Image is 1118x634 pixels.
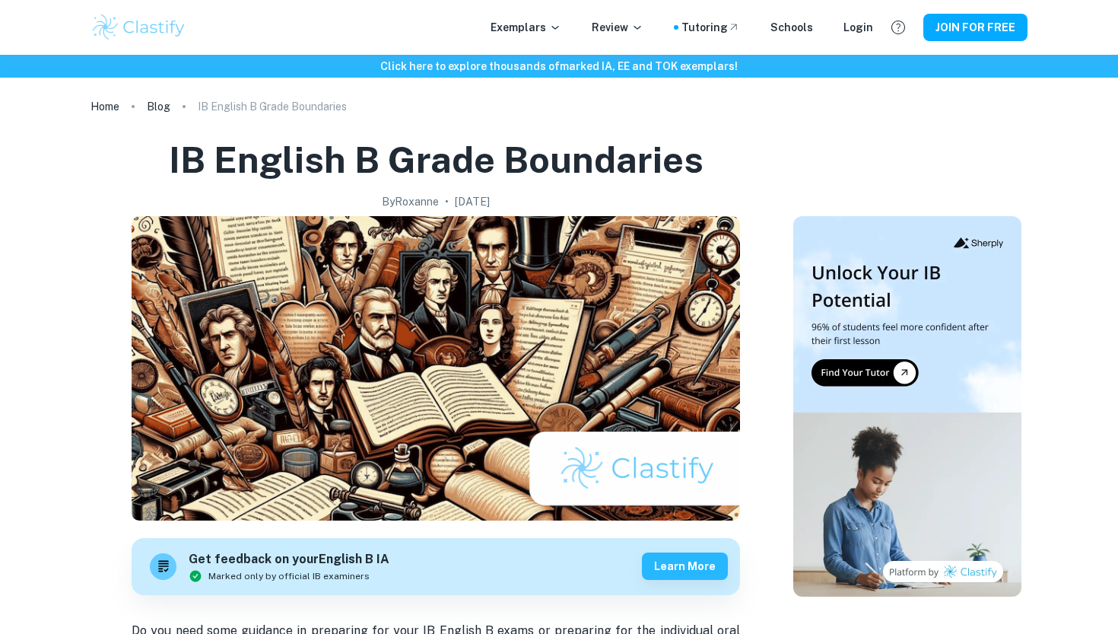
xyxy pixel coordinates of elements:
[681,19,740,36] a: Tutoring
[198,98,347,115] p: IB English B Grade Boundaries
[770,19,813,36] a: Schools
[592,19,643,36] p: Review
[91,96,119,117] a: Home
[132,538,740,595] a: Get feedback on yourEnglish B IAMarked only by official IB examinersLearn more
[132,216,740,521] img: IB English B Grade Boundaries cover image
[445,193,449,210] p: •
[923,14,1027,41] button: JOIN FOR FREE
[642,553,728,580] button: Learn more
[455,193,490,210] h2: [DATE]
[382,193,439,210] h2: By Roxanne
[793,216,1021,597] img: Thumbnail
[189,550,389,569] h6: Get feedback on your English B IA
[491,19,561,36] p: Exemplars
[169,135,704,184] h1: IB English B Grade Boundaries
[843,19,873,36] a: Login
[3,58,1115,75] h6: Click here to explore thousands of marked IA, EE and TOK exemplars !
[147,96,170,117] a: Blog
[885,14,911,40] button: Help and Feedback
[208,569,370,583] span: Marked only by official IB examiners
[91,12,187,43] img: Clastify logo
